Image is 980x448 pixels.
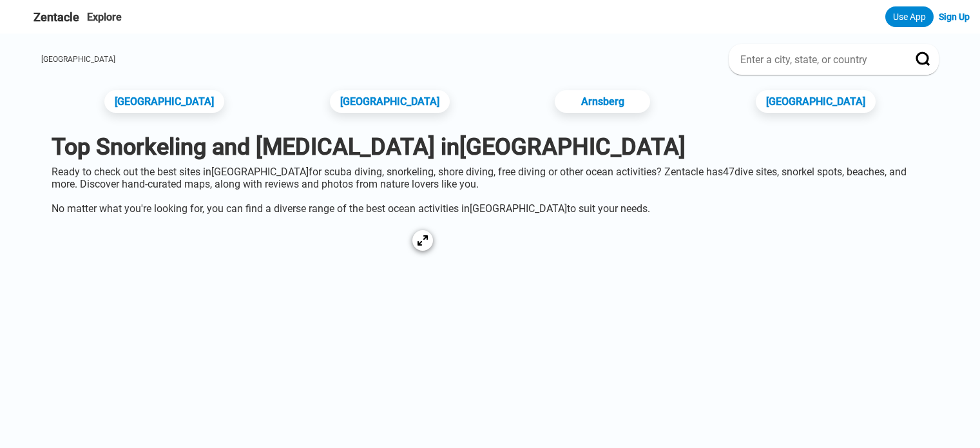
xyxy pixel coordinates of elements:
img: North Rhine-Westphalia dive site map [52,225,438,418]
a: Zentacle logoZentacle [10,6,79,27]
h1: Top Snorkeling and [MEDICAL_DATA] in [GEOGRAPHIC_DATA] [52,133,928,161]
div: Ready to check out the best sites in [GEOGRAPHIC_DATA] for scuba diving, snorkeling, shore diving... [41,166,939,215]
span: Zentacle [34,10,79,24]
a: North Rhine-Westphalia dive site map [41,215,448,431]
img: Zentacle logo [10,6,31,27]
a: [GEOGRAPHIC_DATA] [104,90,224,113]
a: Explore [87,11,122,23]
a: [GEOGRAPHIC_DATA] [41,55,115,64]
input: Enter a city, state, or country [739,53,898,66]
a: Arnsberg [555,90,650,113]
a: Use App [885,6,934,27]
a: [GEOGRAPHIC_DATA] [756,90,876,113]
a: [GEOGRAPHIC_DATA] [330,90,450,113]
a: Sign Up [939,12,970,22]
